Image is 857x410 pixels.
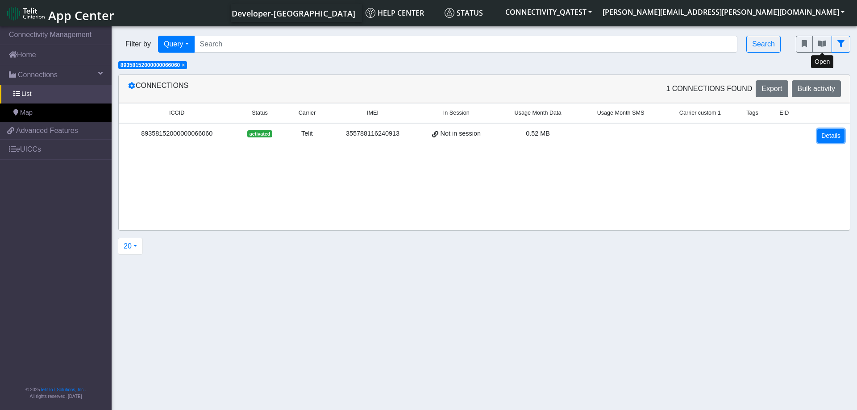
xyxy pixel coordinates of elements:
[597,4,850,20] button: [PERSON_NAME][EMAIL_ADDRESS][PERSON_NAME][DOMAIN_NAME]
[445,8,483,18] span: Status
[158,36,195,53] button: Query
[779,109,789,117] span: EID
[169,109,184,117] span: ICCID
[182,62,185,68] span: ×
[362,4,441,22] a: Help center
[252,109,268,117] span: Status
[366,8,424,18] span: Help center
[16,125,78,136] span: Advanced Features
[514,109,561,117] span: Usage Month Data
[756,80,788,97] button: Export
[121,80,484,97] div: Connections
[20,108,33,118] span: Map
[7,4,113,23] a: App Center
[666,83,752,94] span: 1 Connections found
[597,109,645,117] span: Usage Month SMS
[796,36,850,53] div: fitlers menu
[500,4,597,20] button: CONNECTIVITY_QATEST
[118,238,143,255] button: 20
[792,80,841,97] button: Bulk activity
[526,130,550,137] span: 0.52 MB
[40,387,85,392] a: Telit IoT Solutions, Inc.
[441,4,500,22] a: Status
[7,6,45,21] img: logo-telit-cinterion-gw-new.png
[182,62,185,68] button: Close
[18,70,58,80] span: Connections
[48,7,114,24] span: App Center
[21,89,31,99] span: List
[817,129,845,143] a: Details
[232,8,355,19] span: Developer-[GEOGRAPHIC_DATA]
[290,129,324,139] div: Telit
[679,109,721,117] span: Carrier custom 1
[366,8,375,18] img: knowledge.svg
[247,130,272,137] span: activated
[445,8,454,18] img: status.svg
[299,109,316,117] span: Carrier
[367,109,379,117] span: IMEI
[746,109,758,117] span: Tags
[811,55,833,68] div: Open
[798,85,835,92] span: Bulk activity
[118,39,158,50] span: Filter by
[441,129,481,139] span: Not in session
[746,36,781,53] button: Search
[124,129,229,139] div: 89358152000000066060
[121,62,180,68] span: 89358152000000066060
[761,85,782,92] span: Export
[443,109,470,117] span: In Session
[231,4,355,22] a: Your current platform instance
[194,36,738,53] input: Search...
[335,129,411,139] div: 355788116240913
